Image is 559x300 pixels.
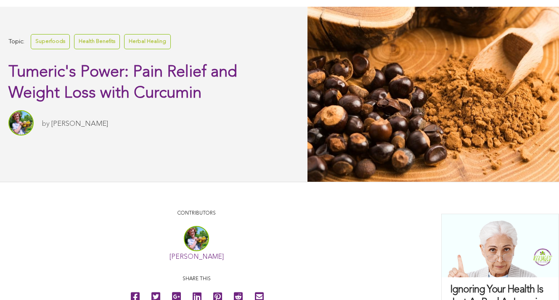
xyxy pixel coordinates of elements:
[124,34,171,49] a: Herbal Healing
[170,254,224,260] a: [PERSON_NAME]
[60,210,333,218] p: CONTRIBUTORS
[51,120,108,127] a: [PERSON_NAME]
[60,275,333,283] p: Share this
[8,36,24,48] span: Topic:
[517,260,559,300] iframe: Chat Widget
[31,34,70,49] a: Superfoods
[8,110,34,135] img: Rachel Thomas
[8,64,237,101] span: Tumeric's Power: Pain Relief and Weight Loss with Curcumin
[74,34,120,49] a: Health Benefits
[42,120,50,127] span: by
